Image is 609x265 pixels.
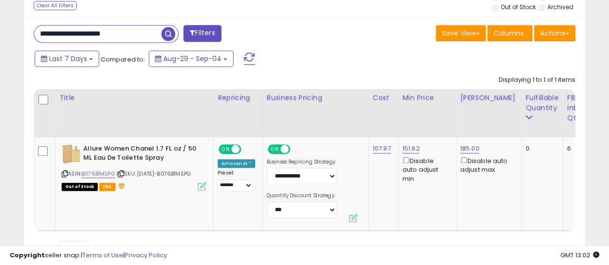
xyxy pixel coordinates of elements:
a: 185.00 [460,144,479,153]
div: Cost [373,93,394,103]
a: 151.62 [402,144,420,153]
div: Displaying 1 to 1 of 1 items [499,76,575,85]
b: Allure Women Chanel 1.7 FL oz / 50 ML Eau De Toilette Spray [83,144,200,164]
span: Columns [493,28,524,38]
label: Archived [547,3,573,11]
a: Privacy Policy [125,251,167,260]
div: seller snap | | [10,251,167,260]
span: Compared to: [101,55,145,64]
a: 107.97 [373,144,391,153]
span: Last 7 Days [49,54,87,63]
button: Last 7 Days [35,50,99,67]
span: Aug-29 - Sep-04 [163,54,221,63]
div: ASIN: [62,144,206,189]
img: 41h+Gdh8OyL._SL40_.jpg [62,144,81,164]
div: Disable auto adjust min [402,155,449,183]
div: [PERSON_NAME] [460,93,518,103]
div: Clear All Filters [34,1,77,10]
button: Filters [183,25,221,42]
span: | SKU: [DATE]-B076B1MSPG [117,170,191,177]
label: Out of Stock [500,3,535,11]
span: Show: entries [41,244,110,253]
button: Save View [436,25,486,41]
label: Business Repricing Strategy: [267,159,337,165]
span: 2025-09-12 13:02 GMT [560,251,599,260]
i: hazardous material [116,182,126,189]
div: Business Pricing [267,93,364,103]
span: All listings that are currently out of stock and unavailable for purchase on Amazon [62,183,98,191]
span: OFF [288,145,304,153]
button: Aug-29 - Sep-04 [149,50,233,67]
div: Title [59,93,209,103]
a: B076B1MSPG [81,170,115,178]
div: Disable auto adjust max [460,155,514,174]
button: Actions [534,25,575,41]
div: Repricing [218,93,259,103]
div: FBA inbound Qty [567,93,596,123]
span: OFF [240,145,255,153]
div: Min Price [402,93,452,103]
span: ON [269,145,281,153]
button: Columns [487,25,532,41]
span: FBA [99,183,116,191]
div: 6 [567,144,593,153]
label: Quantity Discount Strategy: [267,192,337,199]
div: 0 [526,144,556,153]
div: Preset: [218,170,255,191]
div: Amazon AI * [218,159,255,168]
strong: Copyright [10,251,45,260]
div: Fulfillable Quantity [526,93,559,113]
span: ON [220,145,232,153]
a: Terms of Use [82,251,123,260]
